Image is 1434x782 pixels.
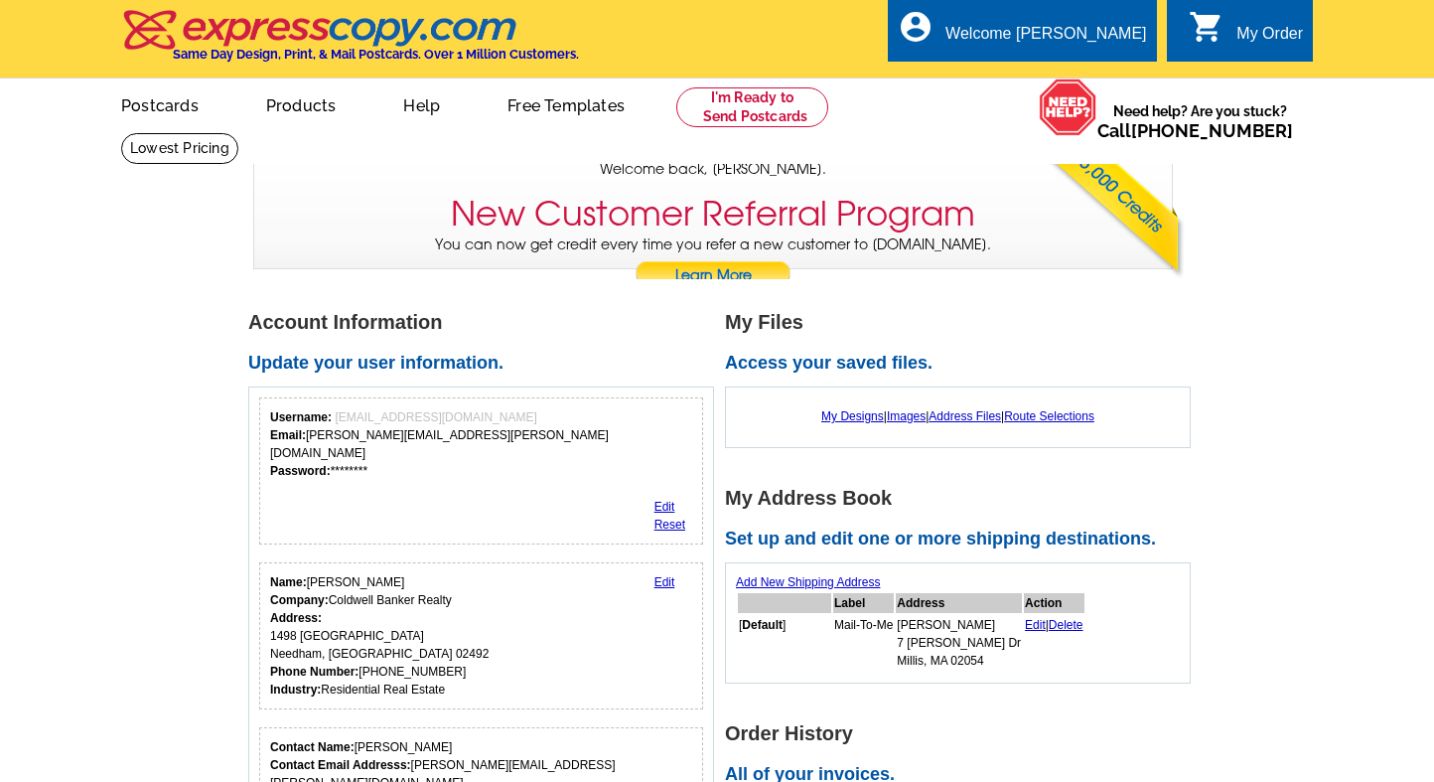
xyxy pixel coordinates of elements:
span: Need help? Are you stuck? [1097,101,1303,141]
a: Delete [1049,618,1083,632]
strong: Username: [270,410,332,424]
b: Default [742,618,783,632]
a: Learn More [635,261,791,291]
div: | | | [736,397,1180,435]
div: My Order [1236,25,1303,53]
td: [ ] [738,615,831,671]
strong: Contact Email Addresss: [270,758,411,772]
a: [PHONE_NUMBER] [1131,120,1293,141]
span: [EMAIL_ADDRESS][DOMAIN_NAME] [335,410,536,424]
a: Edit [1025,618,1046,632]
div: Your personal details. [259,562,703,709]
div: [PERSON_NAME][EMAIL_ADDRESS][PERSON_NAME][DOMAIN_NAME] ******** [270,408,692,480]
strong: Phone Number: [270,665,358,679]
td: | [1024,615,1084,671]
strong: Password: [270,464,331,478]
a: Help [371,80,472,127]
strong: Company: [270,593,329,607]
a: Same Day Design, Print, & Mail Postcards. Over 1 Million Customers. [121,24,579,62]
a: Reset [654,518,685,532]
img: help [1039,78,1097,136]
div: Welcome [PERSON_NAME] [945,25,1146,53]
a: shopping_cart My Order [1189,22,1303,47]
a: Address Files [929,409,1001,423]
a: Free Templates [476,80,656,127]
h1: My Address Book [725,488,1202,509]
h2: Set up and edit one or more shipping destinations. [725,529,1202,550]
a: Route Selections [1004,409,1094,423]
h1: My Files [725,312,1202,333]
a: My Designs [821,409,884,423]
a: Products [234,80,368,127]
a: Edit [654,500,675,514]
td: [PERSON_NAME] 7 [PERSON_NAME] Dr Millis, MA 02054 [896,615,1022,671]
span: Welcome back, [PERSON_NAME]. [600,159,826,180]
h3: New Customer Referral Program [451,194,975,235]
h4: Same Day Design, Print, & Mail Postcards. Over 1 Million Customers. [173,47,579,62]
th: Action [1024,593,1084,613]
h1: Order History [725,723,1202,744]
strong: Email: [270,428,306,442]
th: Label [833,593,894,613]
strong: Contact Name: [270,740,355,754]
i: account_circle [898,9,933,45]
a: Add New Shipping Address [736,575,880,589]
h1: Account Information [248,312,725,333]
th: Address [896,593,1022,613]
a: Images [887,409,926,423]
strong: Address: [270,611,322,625]
td: Mail-To-Me [833,615,894,671]
p: You can now get credit every time you refer a new customer to [DOMAIN_NAME]. [254,235,1172,291]
h2: Update your user information. [248,353,725,375]
a: Edit [654,575,675,589]
strong: Industry: [270,683,321,697]
span: Call [1097,120,1293,141]
h2: Access your saved files. [725,353,1202,375]
div: Your login information. [259,397,703,545]
i: shopping_cart [1189,9,1224,45]
strong: Name: [270,575,307,589]
div: [PERSON_NAME] Coldwell Banker Realty 1498 [GEOGRAPHIC_DATA] Needham, [GEOGRAPHIC_DATA] 02492 [PHO... [270,573,489,699]
a: Postcards [89,80,230,127]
